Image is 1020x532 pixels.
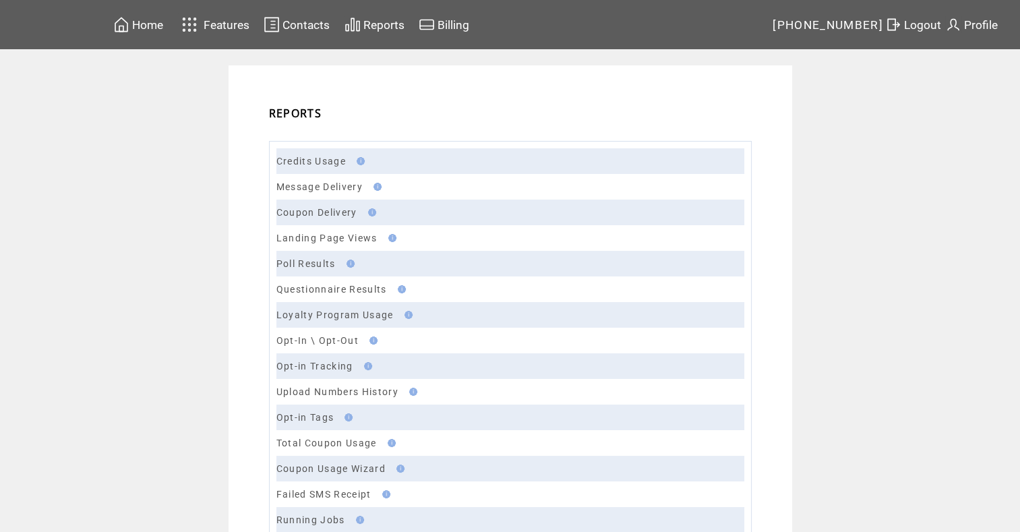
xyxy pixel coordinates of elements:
[276,463,386,474] a: Coupon Usage Wizard
[276,284,387,295] a: Questionnaire Results
[438,18,469,32] span: Billing
[276,156,346,167] a: Credits Usage
[276,181,363,192] a: Message Delivery
[276,386,398,397] a: Upload Numbers History
[904,18,941,32] span: Logout
[405,388,417,396] img: help.gif
[365,336,378,345] img: help.gif
[264,16,280,33] img: contacts.svg
[282,18,330,32] span: Contacts
[344,16,361,33] img: chart.svg
[276,412,334,423] a: Opt-in Tags
[340,413,353,421] img: help.gif
[352,516,364,524] img: help.gif
[360,362,372,370] img: help.gif
[394,285,406,293] img: help.gif
[417,14,471,35] a: Billing
[276,361,353,372] a: Opt-in Tracking
[400,311,413,319] img: help.gif
[384,439,396,447] img: help.gif
[276,207,357,218] a: Coupon Delivery
[378,490,390,498] img: help.gif
[943,14,1000,35] a: Profile
[369,183,382,191] img: help.gif
[111,14,165,35] a: Home
[204,18,249,32] span: Features
[262,14,332,35] a: Contacts
[113,16,129,33] img: home.svg
[342,260,355,268] img: help.gif
[178,13,202,36] img: features.svg
[276,233,378,243] a: Landing Page Views
[132,18,163,32] span: Home
[276,335,359,346] a: Opt-In \ Opt-Out
[276,258,336,269] a: Poll Results
[176,11,252,38] a: Features
[276,309,394,320] a: Loyalty Program Usage
[773,18,883,32] span: [PHONE_NUMBER]
[883,14,943,35] a: Logout
[945,16,961,33] img: profile.svg
[364,208,376,216] img: help.gif
[353,157,365,165] img: help.gif
[384,234,396,242] img: help.gif
[419,16,435,33] img: creidtcard.svg
[276,438,377,448] a: Total Coupon Usage
[885,16,901,33] img: exit.svg
[342,14,407,35] a: Reports
[269,106,322,121] span: REPORTS
[276,514,345,525] a: Running Jobs
[276,489,371,500] a: Failed SMS Receipt
[964,18,998,32] span: Profile
[392,465,404,473] img: help.gif
[363,18,404,32] span: Reports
